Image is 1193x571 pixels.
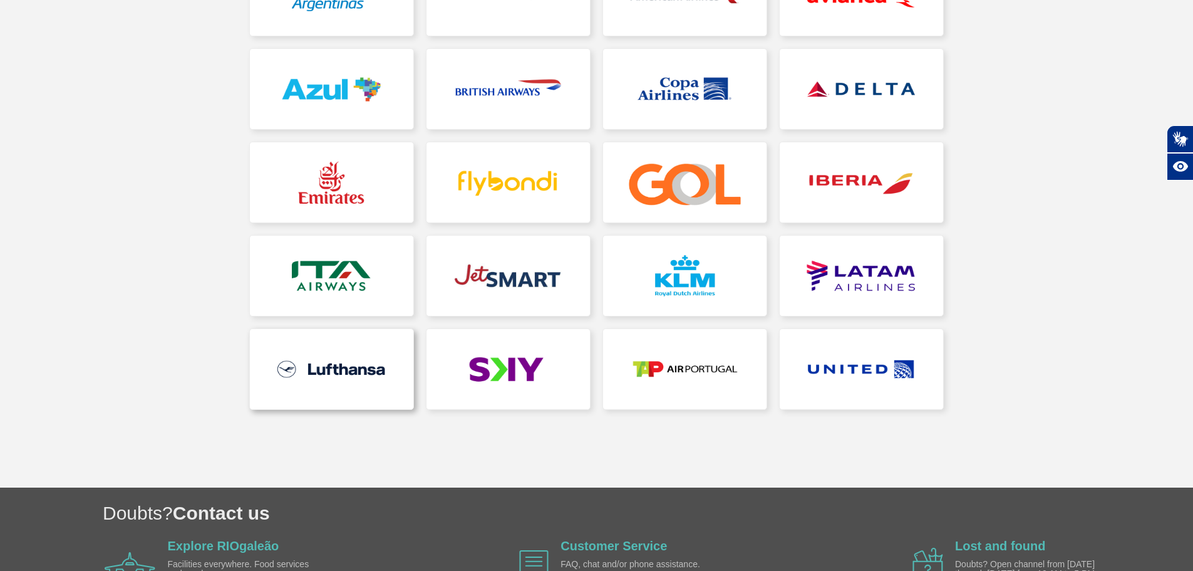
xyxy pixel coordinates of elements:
div: Plugin de acessibilidade da Hand Talk. [1167,125,1193,181]
span: Contact us [173,503,270,523]
h1: Doubts? [103,500,1193,526]
button: Abrir tradutor de língua de sinais. [1167,125,1193,153]
a: Customer Service [560,539,667,553]
a: Explore RIOgaleão [168,539,279,553]
a: Lost and found [955,539,1045,553]
p: FAQ, chat and/or phone assistance. [560,560,705,569]
button: Abrir recursos assistivos. [1167,153,1193,181]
